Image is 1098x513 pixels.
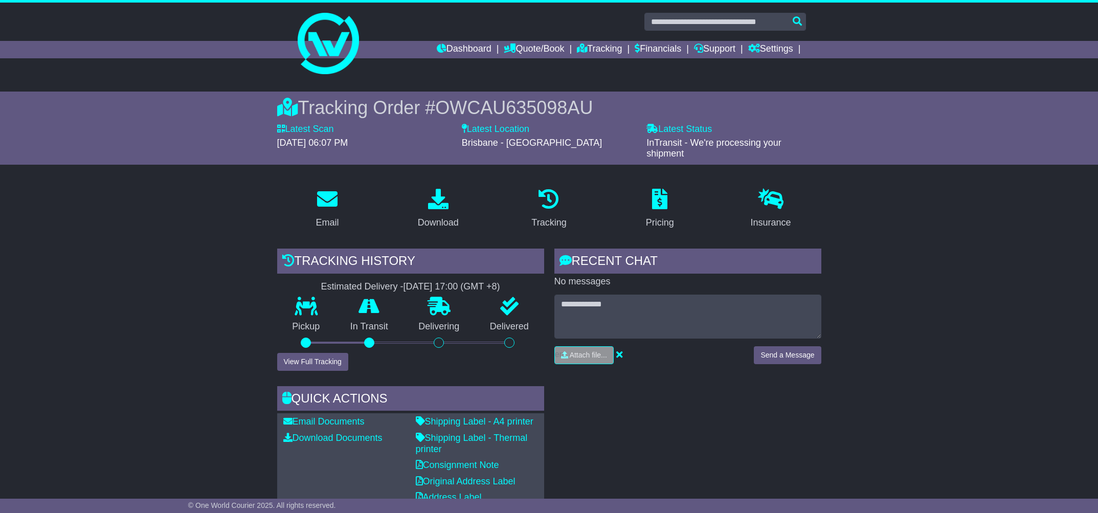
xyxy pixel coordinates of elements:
div: Pricing [646,216,674,230]
div: Estimated Delivery - [277,281,544,293]
a: Address Label [416,492,482,502]
p: In Transit [335,321,404,332]
span: [DATE] 06:07 PM [277,138,348,148]
span: © One World Courier 2025. All rights reserved. [188,501,336,509]
a: Download Documents [283,433,383,443]
p: No messages [554,276,821,287]
span: Brisbane - [GEOGRAPHIC_DATA] [462,138,602,148]
a: Tracking [525,185,573,233]
a: Pricing [639,185,681,233]
div: Tracking history [277,249,544,276]
p: Delivering [404,321,475,332]
label: Latest Status [646,124,712,135]
label: Latest Location [462,124,529,135]
div: Tracking [531,216,566,230]
a: Original Address Label [416,476,516,486]
div: [DATE] 17:00 (GMT +8) [404,281,500,293]
a: Shipping Label - Thermal printer [416,433,528,454]
a: Email [309,185,345,233]
a: Download [411,185,465,233]
div: Insurance [751,216,791,230]
a: Consignment Note [416,460,499,470]
p: Pickup [277,321,335,332]
p: Delivered [475,321,544,332]
div: Download [418,216,459,230]
a: Settings [748,41,793,58]
button: Send a Message [754,346,821,364]
div: Email [316,216,339,230]
div: Quick Actions [277,386,544,414]
a: Dashboard [437,41,491,58]
div: Tracking Order # [277,97,821,119]
a: Email Documents [283,416,365,427]
a: Tracking [577,41,622,58]
label: Latest Scan [277,124,334,135]
span: OWCAU635098AU [435,97,593,118]
a: Quote/Book [504,41,564,58]
a: Insurance [744,185,798,233]
a: Shipping Label - A4 printer [416,416,533,427]
div: RECENT CHAT [554,249,821,276]
a: Financials [635,41,681,58]
button: View Full Tracking [277,353,348,371]
a: Support [694,41,735,58]
span: InTransit - We're processing your shipment [646,138,781,159]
